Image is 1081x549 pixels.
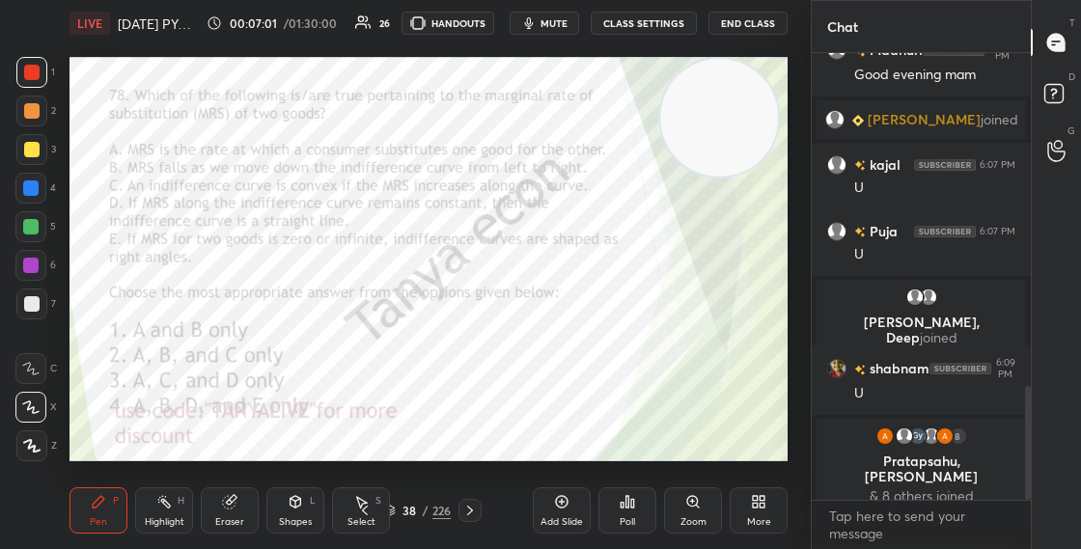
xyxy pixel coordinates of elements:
img: no-rating-badge.077c3623.svg [854,160,866,171]
div: 2 [16,96,56,126]
div: 6:07 PM [980,159,1015,171]
div: U [854,178,1015,198]
button: End Class [708,12,788,35]
div: Good evening mam [854,66,1015,85]
img: 3 [908,426,928,446]
p: [PERSON_NAME], Deep [828,315,1014,345]
p: G [1067,124,1075,138]
div: Poll [620,517,635,527]
div: C [15,353,57,384]
button: mute [510,12,579,35]
img: 4P8fHbbgJtejmAAAAAElFTkSuQmCC [914,159,976,171]
div: U [854,245,1015,264]
div: Add Slide [540,517,583,527]
span: joined [981,112,1018,127]
h6: kajal [866,154,901,175]
div: 6:07 PM [980,226,1015,237]
p: Pratapsahu, [PERSON_NAME] [828,453,1014,484]
h6: Puja [866,221,898,241]
img: default.png [895,426,914,446]
div: Highlight [145,517,184,527]
div: S [375,496,381,506]
div: P [113,496,119,506]
div: 6 [15,250,56,281]
img: 8c90213d774e45cca6873cbe2e4a79dd.67553824_3 [935,426,955,446]
div: LIVE [69,12,110,35]
h6: shabnam [866,359,929,379]
div: 26 [379,18,390,28]
img: default.png [919,288,938,307]
img: 4P8fHbbgJtejmAAAAAElFTkSuQmCC [914,226,976,237]
div: 7 [16,288,56,319]
div: X [15,392,57,423]
div: L [310,496,316,506]
img: Learner_Badge_beginner_1_8b307cf2a0.svg [852,115,864,126]
div: Select [347,517,375,527]
div: Shapes [279,517,312,527]
img: no-rating-badge.077c3623.svg [854,227,866,237]
div: Zoom [680,517,707,527]
button: HANDOUTS [402,12,494,35]
span: joined [920,328,957,346]
button: CLASS SETTINGS [591,12,697,35]
p: Chat [812,1,873,52]
img: 8c90213d774e45cca6873cbe2e4a79dd.67553824_3 [875,426,895,446]
p: D [1068,69,1075,84]
img: 4P8fHbbgJtejmAAAAAElFTkSuQmCC [929,363,991,374]
img: default.png [922,426,941,446]
img: default.png [905,288,925,307]
img: default.png [825,110,845,129]
div: 38 [400,505,419,516]
h4: [DATE] PYQ's Unit 1 -7 [118,14,199,33]
div: More [747,517,771,527]
div: 5 [15,211,56,242]
div: Pen [90,517,107,527]
div: 6:09 PM [995,357,1015,380]
div: 1 [16,57,55,88]
img: default.png [827,222,846,241]
img: 518dd7c319ef4421b3ec9260ce6f5d72.jpg [827,359,846,378]
div: / [423,505,429,516]
p: & 8 others joined [828,488,1014,504]
span: [PERSON_NAME] [868,112,981,127]
img: no-rating-badge.077c3623.svg [854,365,866,375]
div: H [178,496,184,506]
div: U [854,384,1015,403]
div: 3 [16,134,56,165]
div: Z [16,430,57,461]
p: T [1069,15,1075,30]
div: grid [812,53,1031,500]
div: 4 [15,173,56,204]
div: Eraser [215,517,244,527]
span: mute [540,16,568,30]
div: 8 [949,426,968,446]
div: 226 [432,502,451,519]
img: default.png [827,155,846,175]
